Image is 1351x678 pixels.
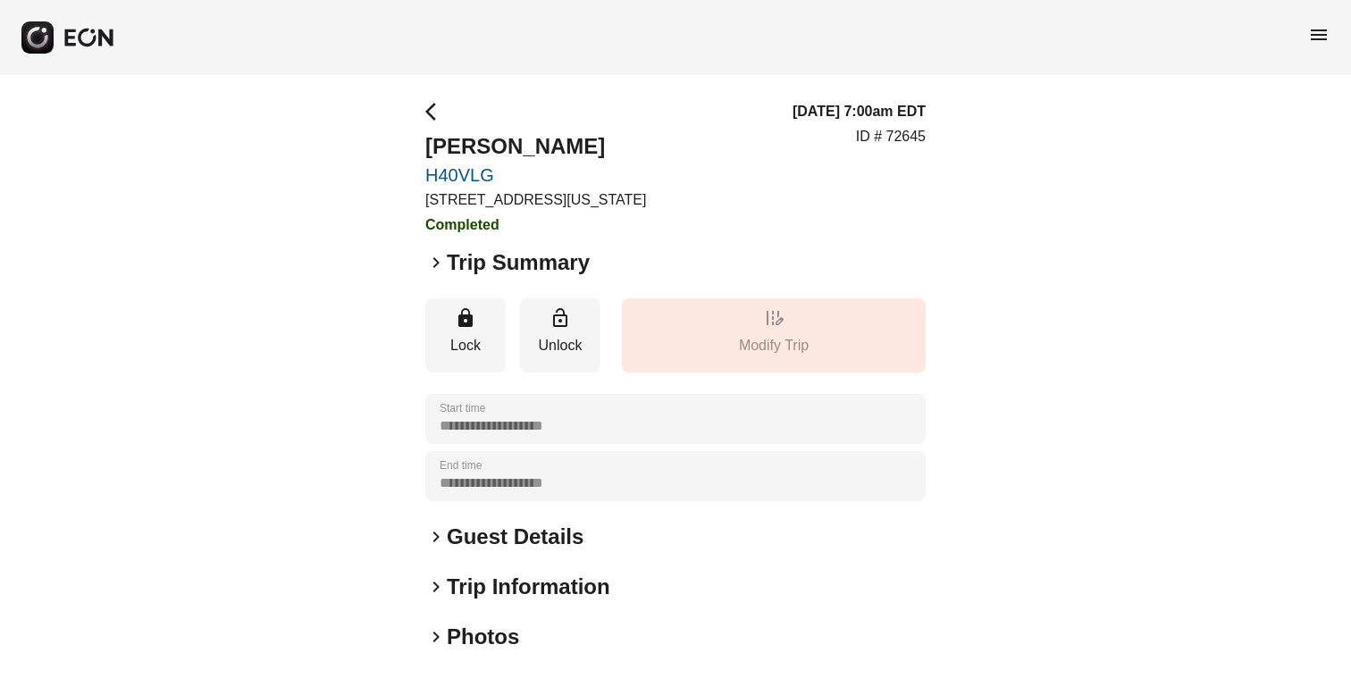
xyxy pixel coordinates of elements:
span: keyboard_arrow_right [425,576,447,598]
span: keyboard_arrow_right [425,252,447,273]
span: arrow_back_ios [425,101,447,122]
h2: Photos [447,623,519,651]
h3: Completed [425,214,646,236]
p: ID # 72645 [856,126,926,147]
p: Unlock [529,335,592,356]
p: [STREET_ADDRESS][US_STATE] [425,189,646,211]
span: menu [1308,24,1330,46]
a: H40VLG [425,164,646,186]
button: Lock [425,298,506,372]
h2: Trip Summary [447,248,590,277]
h2: [PERSON_NAME] [425,132,646,161]
h2: Trip Information [447,573,610,601]
h3: [DATE] 7:00am EDT [793,101,926,122]
span: keyboard_arrow_right [425,526,447,548]
span: keyboard_arrow_right [425,626,447,648]
p: Lock [434,335,497,356]
span: lock_open [550,307,571,329]
h2: Guest Details [447,523,583,551]
button: Unlock [520,298,600,372]
span: lock [455,307,476,329]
